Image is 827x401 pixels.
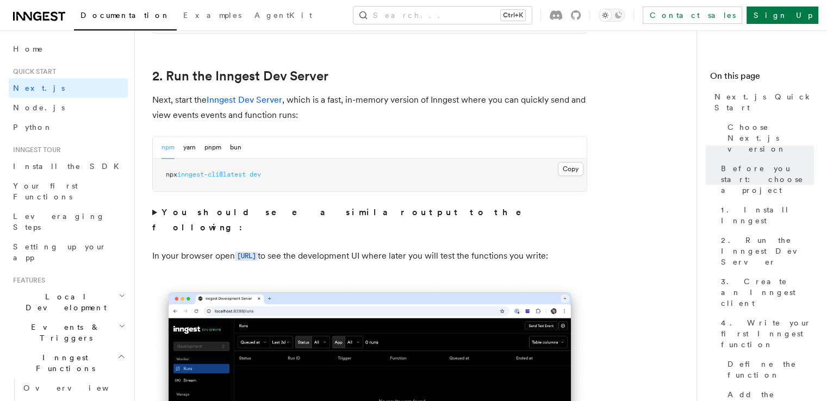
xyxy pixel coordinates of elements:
span: Home [13,43,43,54]
a: Your first Functions [9,176,128,206]
a: Sign Up [747,7,818,24]
span: Node.js [13,103,65,112]
span: Install the SDK [13,162,126,171]
span: 1. Install Inngest [721,204,814,226]
a: Next.js Quick Start [710,87,814,117]
span: Overview [23,384,135,392]
span: Features [9,276,45,285]
strong: You should see a similar output to the following: [152,207,537,233]
span: Examples [183,11,241,20]
a: Choose Next.js version [723,117,814,159]
span: Local Development [9,291,119,313]
button: bun [230,136,241,159]
h4: On this page [710,70,814,87]
button: npm [161,136,175,159]
a: Contact sales [643,7,742,24]
button: Events & Triggers [9,317,128,348]
span: 4. Write your first Inngest function [721,317,814,350]
span: npx [166,171,177,178]
span: inngest-cli@latest [177,171,246,178]
span: Documentation [80,11,170,20]
a: Home [9,39,128,59]
a: Overview [19,378,128,398]
a: Setting up your app [9,237,128,267]
span: Events & Triggers [9,322,119,343]
a: Python [9,117,128,137]
button: pnpm [204,136,221,159]
span: Inngest Functions [9,352,117,374]
summary: You should see a similar output to the following: [152,205,587,235]
button: Toggle dark mode [599,9,625,22]
p: In your browser open to see the development UI where later you will test the functions you write: [152,248,587,264]
button: Search...Ctrl+K [353,7,532,24]
a: Before you start: choose a project [717,159,814,200]
a: Inngest Dev Server [207,95,282,105]
a: Install the SDK [9,156,128,176]
span: Inngest tour [9,146,61,154]
p: Next, start the , which is a fast, in-memory version of Inngest where you can quickly send and vi... [152,92,587,123]
span: Before you start: choose a project [721,163,814,196]
span: Leveraging Steps [13,212,105,231]
span: 3. Create an Inngest client [721,276,814,309]
a: 1. Install Inngest [717,200,814,230]
button: Copy [558,162,583,176]
span: Your first Functions [13,181,78,201]
a: Documentation [74,3,177,30]
span: 2. Run the Inngest Dev Server [721,235,814,267]
span: Choose Next.js version [727,122,814,154]
span: Next.js [13,84,65,92]
code: [URL] [235,252,258,261]
button: yarn [183,136,196,159]
a: [URL] [235,250,258,261]
a: Leveraging Steps [9,206,128,237]
span: AgentKit [254,11,312,20]
span: Quick start [9,67,56,76]
span: Python [13,123,53,131]
span: Setting up your app [13,242,107,262]
a: Examples [177,3,248,29]
button: Inngest Functions [9,348,128,378]
button: Local Development [9,287,128,317]
a: 3. Create an Inngest client [717,272,814,313]
a: Next.js [9,78,128,98]
kbd: Ctrl+K [501,10,525,21]
a: 2. Run the Inngest Dev Server [717,230,814,272]
span: dev [250,171,261,178]
span: Next.js Quick Start [714,91,814,113]
a: 2. Run the Inngest Dev Server [152,68,328,84]
a: AgentKit [248,3,319,29]
a: Define the function [723,354,814,385]
span: Define the function [727,359,814,380]
a: Node.js [9,98,128,117]
a: 4. Write your first Inngest function [717,313,814,354]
